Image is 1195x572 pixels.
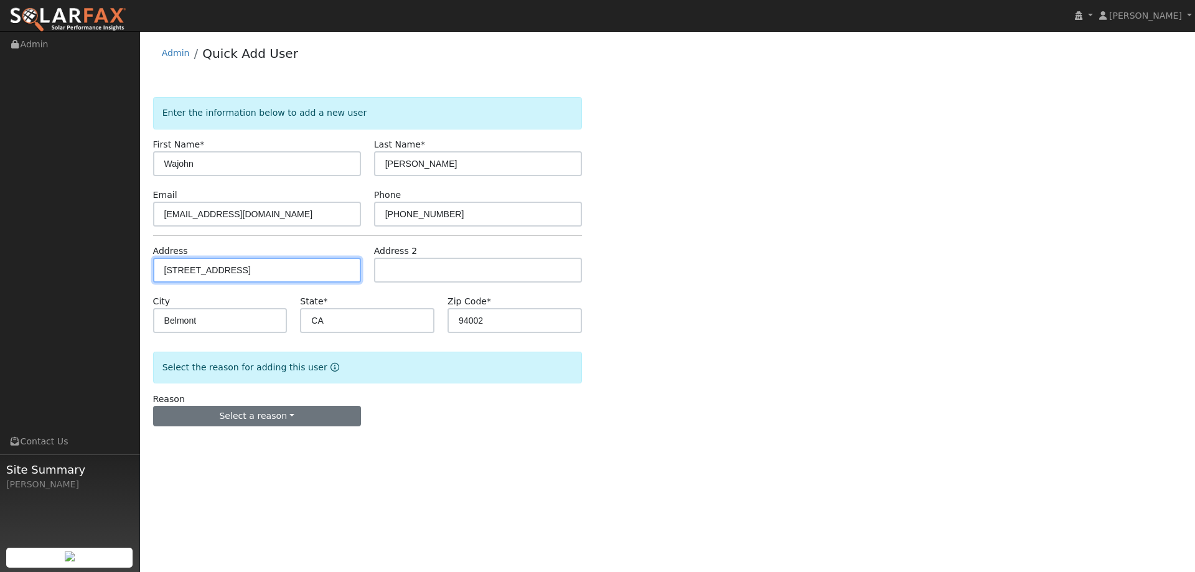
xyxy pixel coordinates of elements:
[374,138,425,151] label: Last Name
[202,46,298,61] a: Quick Add User
[448,295,491,308] label: Zip Code
[153,393,185,406] label: Reason
[65,551,75,561] img: retrieve
[1109,11,1182,21] span: [PERSON_NAME]
[153,245,188,258] label: Address
[162,48,190,58] a: Admin
[374,189,401,202] label: Phone
[421,139,425,149] span: Required
[153,295,171,308] label: City
[300,295,327,308] label: State
[6,461,133,478] span: Site Summary
[374,245,418,258] label: Address 2
[153,352,582,383] div: Select the reason for adding this user
[153,138,205,151] label: First Name
[153,406,361,427] button: Select a reason
[9,7,126,33] img: SolarFax
[153,189,177,202] label: Email
[324,296,328,306] span: Required
[6,478,133,491] div: [PERSON_NAME]
[487,296,491,306] span: Required
[153,97,582,129] div: Enter the information below to add a new user
[327,362,339,372] a: Reason for new user
[200,139,204,149] span: Required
